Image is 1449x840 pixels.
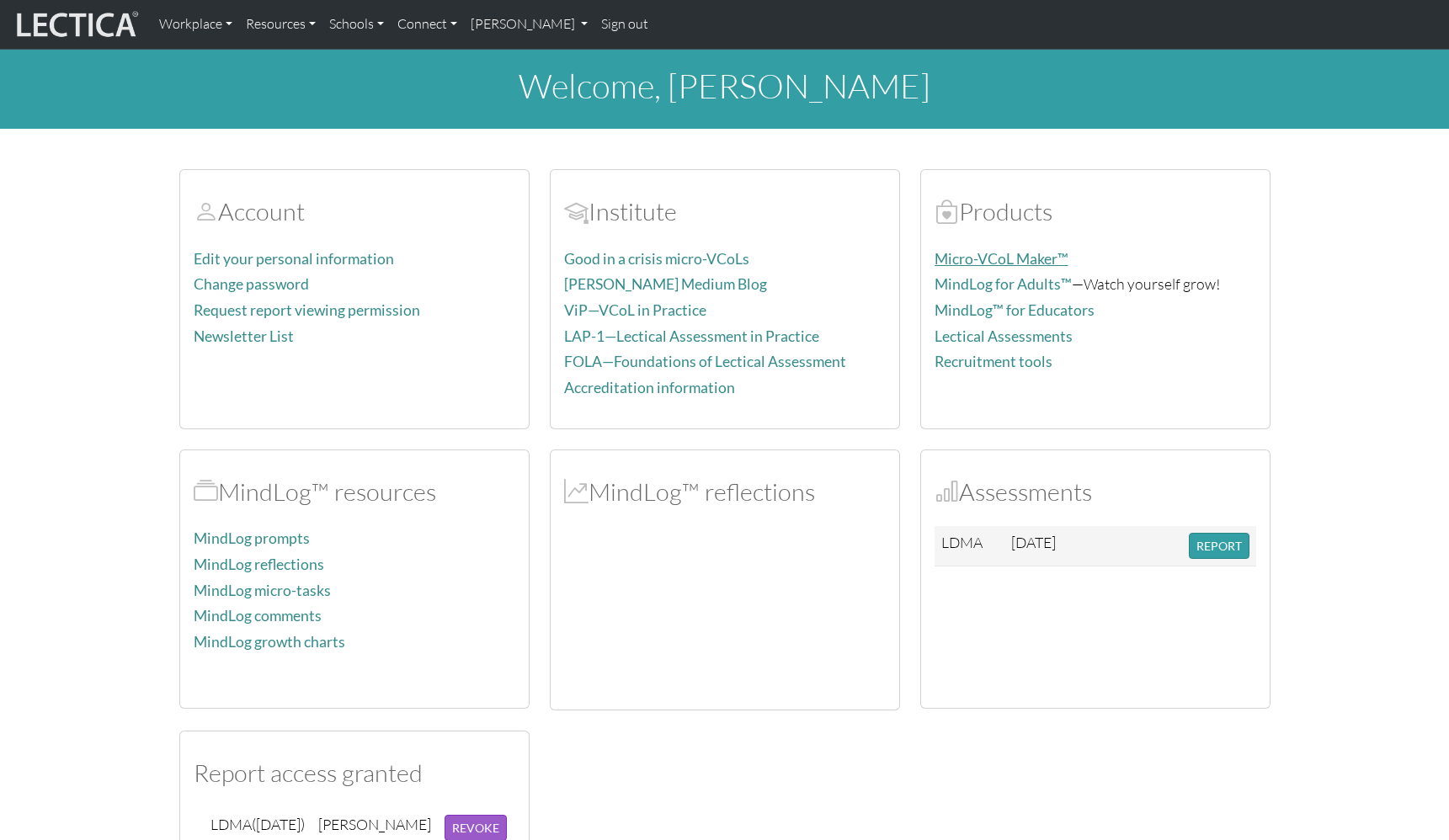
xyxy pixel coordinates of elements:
[1011,533,1056,551] span: [DATE]
[318,815,431,834] div: [PERSON_NAME]
[935,476,959,507] span: Assessments
[935,353,1052,370] a: Recruitment tools
[464,7,594,42] a: [PERSON_NAME]
[391,7,464,42] a: Connect
[594,7,655,42] a: Sign out
[322,7,391,42] a: Schools
[564,327,819,345] a: LAP-1—Lectical Assessment in Practice
[564,353,846,370] a: FOLA—Foundations of Lectical Assessment
[564,197,886,226] h2: Institute
[194,633,345,651] a: MindLog growth charts
[194,197,515,226] h2: Account
[935,272,1256,296] p: —Watch yourself grow!
[194,301,420,319] a: Request report viewing permission
[564,275,767,293] a: [PERSON_NAME] Medium Blog
[564,379,735,396] a: Accreditation information
[935,196,959,226] span: Products
[935,327,1073,345] a: Lectical Assessments
[564,477,886,507] h2: MindLog™ reflections
[194,477,515,507] h2: MindLog™ resources
[935,477,1256,507] h2: Assessments
[935,250,1068,268] a: Micro-VCoL Maker™
[194,476,218,507] span: MindLog™ resources
[194,327,294,345] a: Newsletter List
[194,758,515,788] h2: Report access granted
[239,7,322,42] a: Resources
[564,196,589,226] span: Account
[1189,533,1249,559] button: REPORT
[194,582,331,599] a: MindLog micro-tasks
[194,529,310,547] a: MindLog prompts
[935,526,1005,566] td: LDMA
[194,196,218,226] span: Account
[935,197,1256,226] h2: Products
[13,8,139,40] img: lecticalive
[935,301,1095,319] a: MindLog™ for Educators
[564,301,706,319] a: ViP—VCoL in Practice
[194,275,309,293] a: Change password
[194,556,324,573] a: MindLog reflections
[152,7,239,42] a: Workplace
[252,815,305,833] span: ([DATE])
[194,607,322,625] a: MindLog comments
[935,275,1072,293] a: MindLog for Adults™
[564,476,589,507] span: MindLog
[564,250,749,268] a: Good in a crisis micro-VCoLs
[194,250,394,268] a: Edit your personal information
